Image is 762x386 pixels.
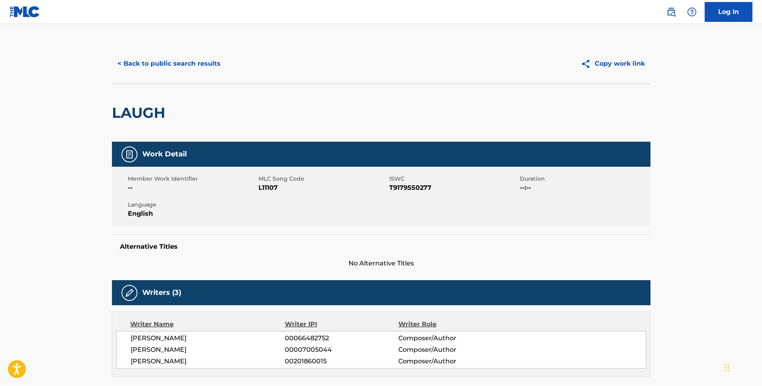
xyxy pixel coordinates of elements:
h2: LAUGH [112,104,169,122]
span: Member Work Identifier [128,175,257,183]
span: -- [128,183,257,193]
h5: Alternative Titles [120,243,643,251]
div: Writer Role [398,320,501,329]
img: MLC Logo [10,6,40,18]
span: [PERSON_NAME] [131,333,285,343]
span: 00007005044 [285,345,398,355]
div: Writer IPI [285,320,398,329]
span: [PERSON_NAME] [131,357,285,366]
span: Language [128,201,257,209]
span: MLC Song Code [259,175,387,183]
span: Composer/Author [398,345,501,355]
div: Help [684,4,700,20]
h5: Writers (3) [142,288,181,297]
span: --:-- [520,183,648,193]
span: [PERSON_NAME] [131,345,285,355]
img: Writers [125,288,134,298]
a: Public Search [663,4,679,20]
span: Duration [520,175,648,183]
span: 00201860015 [285,357,398,366]
img: Copy work link [581,59,595,69]
img: Work Detail [125,150,134,159]
img: help [687,7,697,17]
span: L11107 [259,183,387,193]
span: Composer/Author [398,333,501,343]
span: 00066482752 [285,333,398,343]
div: Drag [725,356,729,380]
span: ISWC [389,175,518,183]
div: Writer Name [130,320,285,329]
span: English [128,209,257,218]
button: < Back to public search results [112,54,226,74]
iframe: Chat Widget [722,348,762,386]
h5: Work Detail [142,150,187,159]
a: Log In [705,2,752,22]
span: Composer/Author [398,357,501,366]
img: search [666,7,676,17]
span: No Alternative Titles [112,259,650,268]
button: Copy work link [575,54,650,74]
span: T9179550277 [389,183,518,193]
